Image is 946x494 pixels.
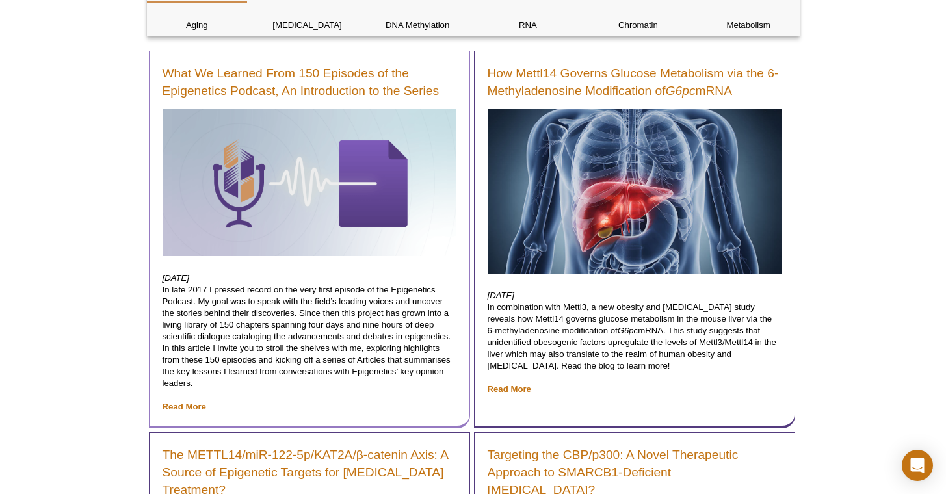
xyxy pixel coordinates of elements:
[163,273,190,283] em: [DATE]
[477,19,578,31] p: RNA
[163,64,456,99] a: What We Learned From 150 Episodes of the Epigenetics Podcast, An Introduction to the Series
[902,450,933,481] div: Open Intercom Messenger
[698,19,799,31] p: Metabolism
[163,402,206,411] a: Read More
[163,272,456,413] p: In late 2017 I pressed record on the very first episode of the Epigenetics Podcast. My goal was t...
[488,290,782,395] p: In combination with Mettl3, a new obesity and [MEDICAL_DATA] study reveals how Mettl14 governs gl...
[367,19,468,31] p: DNA Methylation
[666,84,696,97] em: G6pc
[618,326,638,335] em: G6pc
[488,64,782,99] a: How Mettl14 Governs Glucose Metabolism via the 6-Methyladenosine Modification ofG6pcmRNA
[488,291,515,300] em: [DATE]
[588,19,689,31] p: Chromatin
[163,109,456,256] img: Podcast lessons
[147,19,248,31] p: Aging
[257,19,358,31] p: [MEDICAL_DATA]
[488,384,531,394] a: Read More
[488,109,782,274] img: Human liver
